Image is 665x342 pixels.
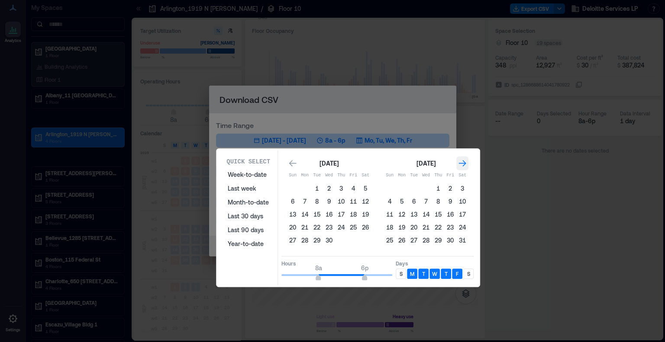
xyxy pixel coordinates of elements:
[410,270,414,277] p: M
[432,208,444,221] button: 15
[456,182,468,195] button: 3
[456,195,468,208] button: 10
[335,182,347,195] button: 3
[335,195,347,208] button: 10
[359,221,371,233] button: 26
[456,169,468,182] th: Saturday
[299,221,311,233] button: 21
[223,195,274,209] button: Month-to-date
[299,172,311,179] p: Mon
[432,234,444,246] button: 29
[287,157,299,169] button: Go to previous month
[408,234,420,246] button: 27
[432,169,444,182] th: Thursday
[444,195,456,208] button: 9
[223,182,274,195] button: Last week
[420,169,432,182] th: Wednesday
[323,208,335,221] button: 16
[323,172,335,179] p: Wed
[223,223,274,237] button: Last 90 days
[384,208,396,221] button: 11
[432,172,444,179] p: Thu
[456,234,468,246] button: 31
[408,221,420,233] button: 20
[456,208,468,221] button: 17
[223,237,274,251] button: Year-to-date
[396,172,408,179] p: Mon
[299,208,311,221] button: 14
[408,195,420,208] button: 6
[444,169,456,182] th: Friday
[335,172,347,179] p: Thu
[456,270,458,277] p: F
[420,172,432,179] p: Wed
[287,208,299,221] button: 13
[323,182,335,195] button: 2
[444,234,456,246] button: 30
[384,172,396,179] p: Sun
[359,182,371,195] button: 5
[420,234,432,246] button: 28
[323,234,335,246] button: 30
[396,208,408,221] button: 12
[323,221,335,233] button: 23
[347,221,359,233] button: 25
[299,195,311,208] button: 7
[408,169,420,182] th: Tuesday
[287,234,299,246] button: 27
[359,169,371,182] th: Saturday
[467,270,470,277] p: S
[287,195,299,208] button: 6
[361,264,368,272] span: 6p
[347,172,359,179] p: Fri
[396,169,408,182] th: Monday
[223,209,274,223] button: Last 30 days
[311,172,323,179] p: Tue
[335,169,347,182] th: Thursday
[335,208,347,221] button: 17
[287,169,299,182] th: Sunday
[347,169,359,182] th: Friday
[281,260,392,267] p: Hours
[432,195,444,208] button: 8
[347,195,359,208] button: 11
[299,234,311,246] button: 28
[384,195,396,208] button: 4
[396,221,408,233] button: 19
[445,270,448,277] p: T
[287,221,299,233] button: 20
[287,172,299,179] p: Sun
[420,195,432,208] button: 7
[432,270,437,277] p: W
[420,221,432,233] button: 21
[396,260,474,267] p: Days
[444,182,456,195] button: 2
[444,172,456,179] p: Fri
[456,172,468,179] p: Sat
[408,172,420,179] p: Tue
[396,234,408,246] button: 26
[384,234,396,246] button: 25
[408,208,420,221] button: 13
[311,182,323,195] button: 1
[384,221,396,233] button: 18
[359,172,371,179] p: Sat
[359,208,371,221] button: 19
[444,208,456,221] button: 16
[420,208,432,221] button: 14
[456,221,468,233] button: 24
[396,195,408,208] button: 5
[335,221,347,233] button: 24
[311,234,323,246] button: 29
[317,158,341,169] div: [DATE]
[414,158,438,169] div: [DATE]
[444,221,456,233] button: 23
[384,169,396,182] th: Sunday
[432,182,444,195] button: 1
[311,221,323,233] button: 22
[323,169,335,182] th: Wednesday
[432,221,444,233] button: 22
[400,270,403,277] p: S
[223,168,274,182] button: Week-to-date
[311,195,323,208] button: 8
